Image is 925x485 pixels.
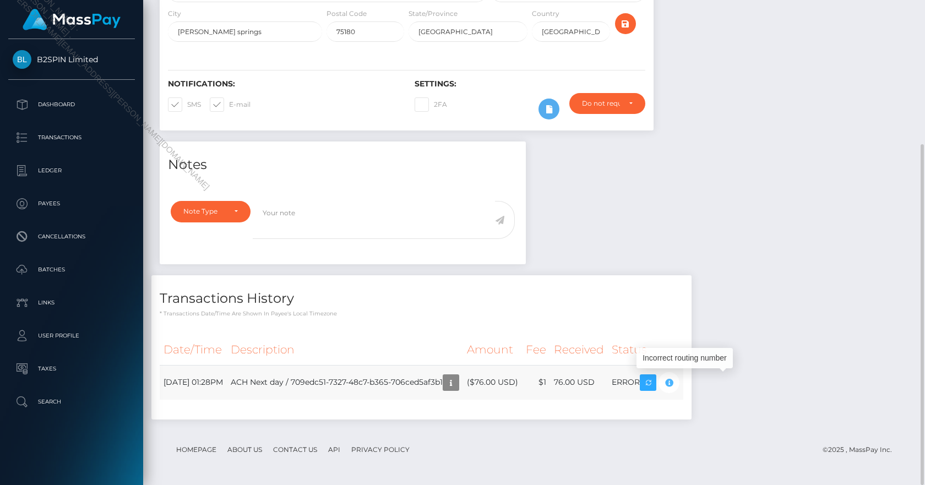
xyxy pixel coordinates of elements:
td: 76.00 USD [550,365,608,400]
th: Description [227,335,463,365]
div: Note Type [183,207,225,216]
p: Cancellations [13,228,130,245]
p: Dashboard [13,96,130,113]
div: Do not require [582,99,620,108]
button: Note Type [171,201,251,222]
p: Search [13,394,130,410]
label: Country [532,9,559,19]
a: Privacy Policy [347,441,414,458]
div: © 2025 , MassPay Inc. [823,444,900,456]
th: Fee [522,335,550,365]
p: Links [13,295,130,311]
th: Date/Time [160,335,227,365]
img: MassPay Logo [23,9,121,30]
a: Contact Us [269,441,322,458]
h4: Notes [168,155,518,175]
p: Payees [13,195,130,212]
h4: Transactions History [160,289,683,308]
th: Received [550,335,608,365]
p: User Profile [13,328,130,344]
a: API [324,441,345,458]
a: Payees [8,190,135,217]
td: $1 [522,365,550,400]
label: State/Province [409,9,458,19]
th: Status [608,335,683,365]
a: About Us [223,441,266,458]
a: Taxes [8,355,135,383]
a: Batches [8,256,135,284]
h6: Notifications: [168,79,398,89]
p: Taxes [13,361,130,377]
a: User Profile [8,322,135,350]
label: SMS [168,97,201,112]
span: B2SPIN Limited [8,55,135,64]
td: [DATE] 01:28PM [160,365,227,400]
a: Dashboard [8,91,135,118]
th: Amount [463,335,522,365]
label: E-mail [210,97,251,112]
label: City [168,9,181,19]
a: Cancellations [8,223,135,250]
label: 2FA [415,97,447,112]
td: ACH Next day / 709edc51-7327-48c7-b365-706ced5af3b1 [227,365,463,400]
td: ERROR [608,365,683,400]
p: * Transactions date/time are shown in payee's local timezone [160,309,683,318]
div: Incorrect routing number [636,348,733,368]
td: ($76.00 USD) [463,365,522,400]
p: Transactions [13,129,130,146]
a: Links [8,289,135,317]
a: Search [8,388,135,416]
img: B2SPIN Limited [13,50,31,69]
h6: Settings: [415,79,645,89]
a: Transactions [8,124,135,151]
a: Homepage [172,441,221,458]
p: Batches [13,261,130,278]
a: Ledger [8,157,135,184]
button: Do not require [569,93,645,114]
p: Ledger [13,162,130,179]
label: Postal Code [327,9,367,19]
